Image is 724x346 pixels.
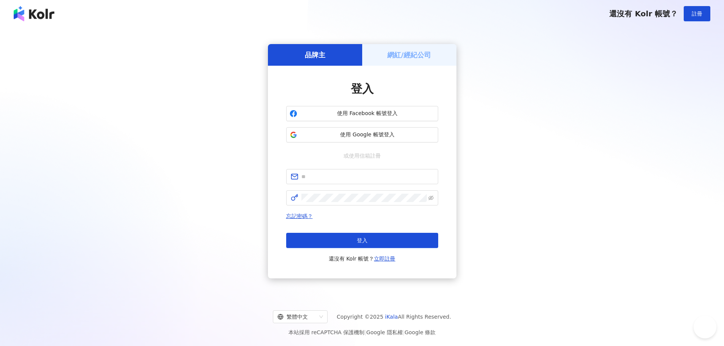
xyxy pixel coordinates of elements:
[366,329,403,335] a: Google 隱私權
[329,254,396,263] span: 還沒有 Kolr 帳號？
[374,256,395,262] a: 立即註冊
[364,329,366,335] span: |
[684,6,710,21] button: 註冊
[300,131,435,139] span: 使用 Google 帳號登入
[288,328,436,337] span: 本站採用 reCAPTCHA 保護機制
[277,311,316,323] div: 繁體中文
[403,329,405,335] span: |
[286,106,438,121] button: 使用 Facebook 帳號登入
[387,50,431,60] h5: 網紅/經紀公司
[428,195,434,201] span: eye-invisible
[300,110,435,117] span: 使用 Facebook 帳號登入
[338,152,386,160] span: 或使用信箱註冊
[357,237,368,243] span: 登入
[286,233,438,248] button: 登入
[609,9,678,18] span: 還沒有 Kolr 帳號？
[286,213,313,219] a: 忘記密碼？
[351,82,374,95] span: 登入
[305,50,325,60] h5: 品牌主
[286,127,438,142] button: 使用 Google 帳號登入
[694,316,716,338] iframe: Help Scout Beacon - Open
[385,314,398,320] a: iKala
[404,329,436,335] a: Google 條款
[337,312,451,321] span: Copyright © 2025 All Rights Reserved.
[14,6,54,21] img: logo
[692,11,702,17] span: 註冊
